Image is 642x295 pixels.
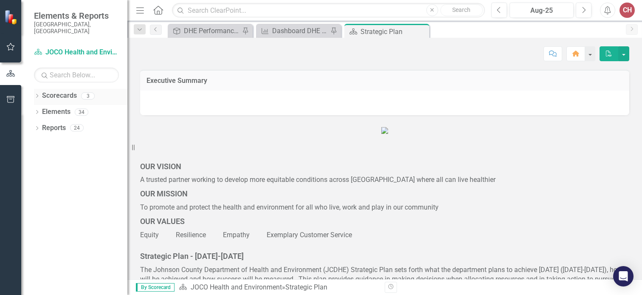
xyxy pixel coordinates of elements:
[136,283,175,292] span: By Scorecard
[172,3,485,18] input: Search ClearPoint...
[285,283,327,291] div: Strategic Plan
[42,123,66,133] a: Reports
[140,252,244,261] strong: Strategic Plan - [DATE]-[DATE]
[140,173,629,187] p: A trusted partner working to develop more equitable conditions across [GEOGRAPHIC_DATA] where all...
[34,11,119,21] span: Elements & Reports
[140,217,185,226] span: OUR VALUES
[140,201,629,214] p: To promote and protect the health and environment for all who live, work and play in our community
[613,266,634,286] div: Open Intercom Messenger
[191,283,282,291] a: JOCO Health and Environment
[440,4,483,16] button: Search
[75,108,88,116] div: 34
[34,68,119,82] input: Search Below...
[184,26,240,36] div: DHE Performance Management Scorecard - Top Level
[146,77,623,85] h3: Executive Summary
[272,26,328,36] div: Dashboard DHE PM
[170,26,240,36] a: DHE Performance Management Scorecard - Top Level
[42,91,77,101] a: Scorecards
[510,3,574,18] button: Aug-25
[381,127,388,134] img: JCDHE%20Logo%20(2).JPG
[81,92,95,99] div: 3
[42,107,70,117] a: Elements
[512,6,571,16] div: Aug-25
[70,125,84,132] div: 24
[619,3,635,18] button: CH
[360,26,427,37] div: Strategic Plan
[140,189,188,198] strong: OUR MISSION
[258,26,328,36] a: Dashboard DHE PM
[4,10,19,25] img: ClearPoint Strategy
[452,6,470,13] span: Search
[140,162,181,171] strong: OUR VISION
[34,21,119,35] small: [GEOGRAPHIC_DATA], [GEOGRAPHIC_DATA]
[34,48,119,57] a: JOCO Health and Environment
[140,229,629,240] p: Equity Resilience Empathy Exemplary Customer Service
[179,283,378,292] div: »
